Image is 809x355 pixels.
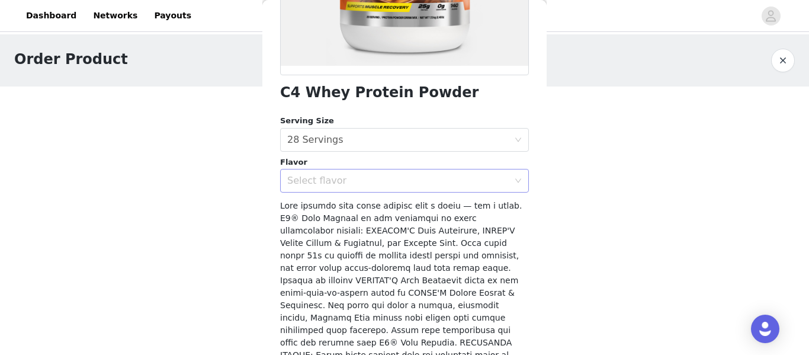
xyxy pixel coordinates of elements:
h1: C4 Whey Protein Powder [280,85,479,101]
div: Select flavor [287,175,509,187]
div: Serving Size [280,115,529,127]
h1: Order Product [14,49,128,70]
a: Dashboard [19,2,84,29]
div: avatar [765,7,776,25]
div: Flavor [280,156,529,168]
div: 28 Servings [287,129,343,151]
a: Payouts [147,2,198,29]
div: Open Intercom Messenger [751,315,779,343]
i: icon: down [515,177,522,186]
a: Networks [86,2,145,29]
